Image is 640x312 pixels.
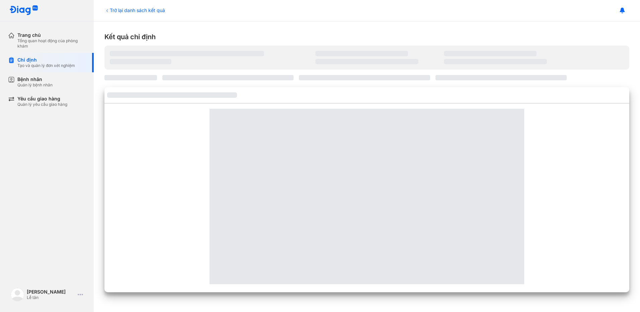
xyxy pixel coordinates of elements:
[9,5,38,16] img: logo
[17,102,67,107] div: Quản lý yêu cầu giao hàng
[17,57,75,63] div: Chỉ định
[17,76,53,82] div: Bệnh nhân
[27,289,75,295] div: [PERSON_NAME]
[17,82,53,88] div: Quản lý bệnh nhân
[17,96,67,102] div: Yêu cầu giao hàng
[104,32,629,42] div: Kết quả chỉ định
[17,38,86,49] div: Tổng quan hoạt động của phòng khám
[11,288,24,301] img: logo
[17,32,86,38] div: Trang chủ
[17,63,75,68] div: Tạo và quản lý đơn xét nghiệm
[104,7,165,14] div: Trở lại danh sách kết quả
[27,295,75,300] div: Lễ tân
